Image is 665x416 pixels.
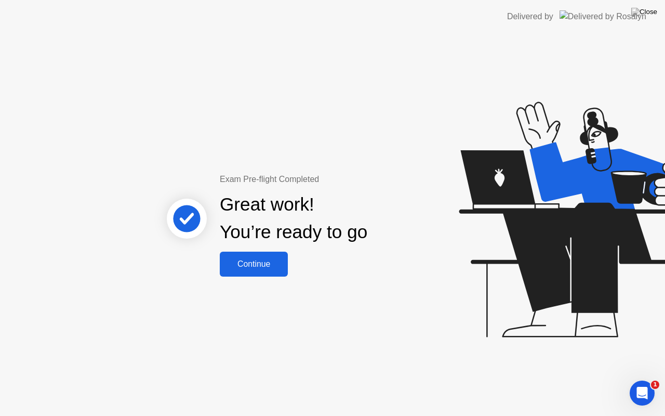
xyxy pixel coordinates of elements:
div: Exam Pre-flight Completed [220,173,434,186]
img: Delivered by Rosalyn [560,10,646,22]
iframe: Intercom live chat [630,381,655,406]
div: Continue [223,259,285,269]
div: Delivered by [507,10,553,23]
button: Continue [220,252,288,277]
span: 1 [651,381,659,389]
div: Great work! You’re ready to go [220,191,367,246]
img: Close [631,8,657,16]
